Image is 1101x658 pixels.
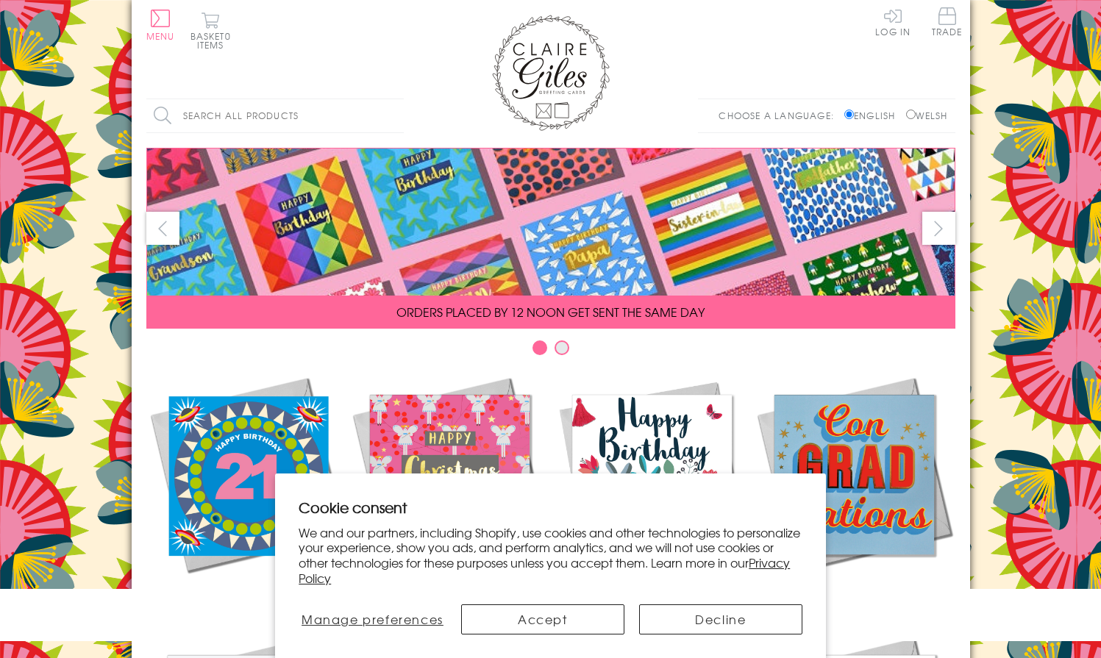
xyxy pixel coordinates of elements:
[146,29,175,43] span: Menu
[146,212,179,245] button: prev
[396,303,705,321] span: ORDERS PLACED BY 12 NOON GET SENT THE SAME DAY
[389,99,404,132] input: Search
[844,110,854,119] input: English
[299,604,446,634] button: Manage preferences
[816,587,892,604] span: Academic
[844,109,902,122] label: English
[551,373,753,604] a: Birthdays
[461,604,624,634] button: Accept
[146,373,349,604] a: New Releases
[299,554,790,587] a: Privacy Policy
[199,587,295,604] span: New Releases
[719,109,841,122] p: Choose a language:
[639,604,802,634] button: Decline
[922,212,955,245] button: next
[197,29,231,51] span: 0 items
[299,497,802,518] h2: Cookie consent
[190,12,231,49] button: Basket0 items
[555,340,569,355] button: Carousel Page 2
[299,525,802,586] p: We and our partners, including Shopify, use cookies and other technologies to personalize your ex...
[875,7,911,36] a: Log In
[532,340,547,355] button: Carousel Page 1 (Current Slide)
[906,109,948,122] label: Welsh
[492,15,610,131] img: Claire Giles Greetings Cards
[906,110,916,119] input: Welsh
[753,373,955,604] a: Academic
[302,610,443,628] span: Manage preferences
[146,99,404,132] input: Search all products
[146,10,175,40] button: Menu
[146,340,955,362] div: Carousel Pagination
[932,7,963,39] a: Trade
[932,7,963,36] span: Trade
[349,373,551,604] a: Christmas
